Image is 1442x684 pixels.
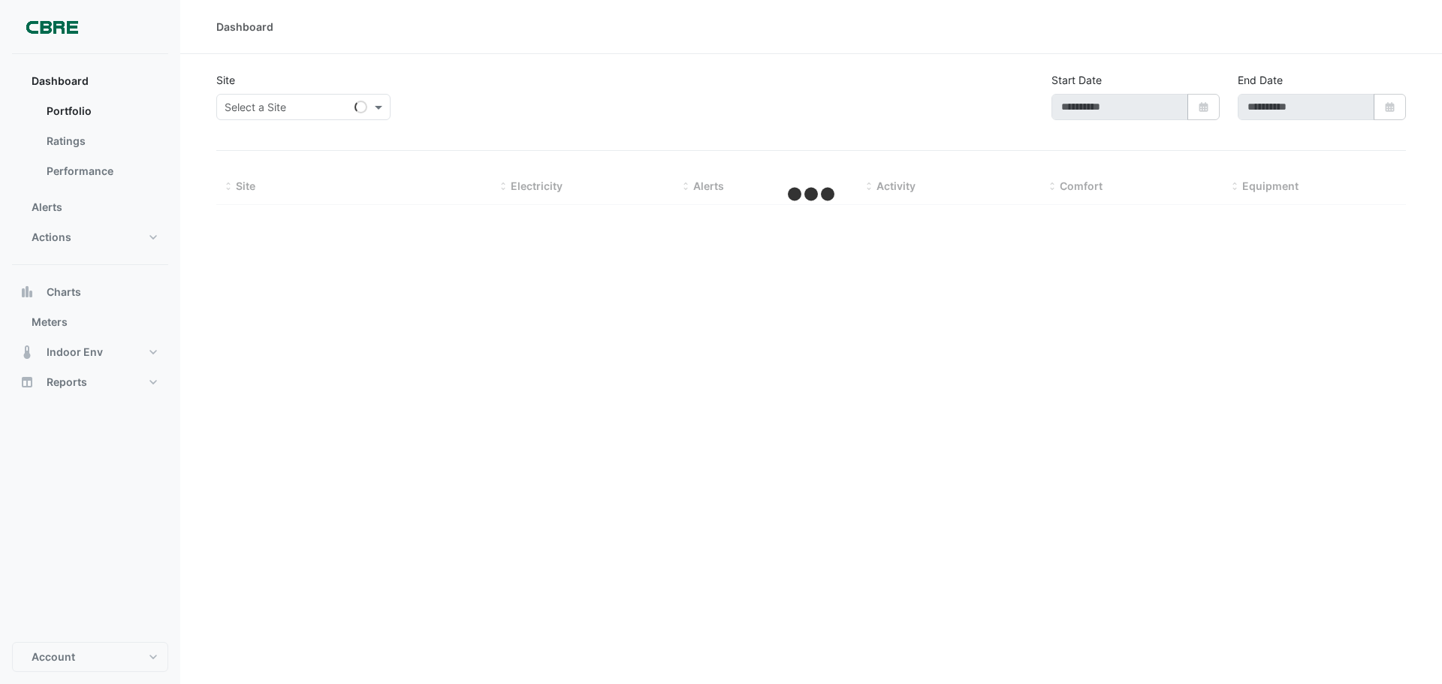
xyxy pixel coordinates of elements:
[511,179,563,192] span: Electricity
[18,12,86,42] img: Company Logo
[12,307,168,337] button: Meters
[1060,179,1103,192] span: Comfort
[47,375,87,390] span: Reports
[1051,72,1102,88] label: Start Date
[35,126,168,156] a: Ratings
[693,179,724,192] span: Alerts
[20,375,35,390] app-icon: Reports
[47,285,81,300] span: Charts
[32,649,75,664] span: Account
[216,19,273,35] div: Dashboard
[35,156,168,186] a: Performance
[12,96,168,192] div: Dashboard
[47,345,103,360] span: Indoor Env
[32,200,62,215] span: Alerts
[12,642,168,672] button: Account
[12,66,168,96] button: Dashboard
[216,72,235,88] label: Site
[12,337,168,367] button: Indoor Env
[12,277,168,307] button: Charts
[1242,179,1299,192] span: Equipment
[876,179,916,192] span: Activity
[32,315,68,330] span: Meters
[12,367,168,397] button: Reports
[20,285,35,300] app-icon: Charts
[32,74,89,89] span: Dashboard
[236,179,255,192] span: Site
[35,96,168,126] a: Portfolio
[20,345,35,360] app-icon: Indoor Env
[1238,72,1283,88] label: End Date
[32,230,71,245] span: Actions
[12,222,168,252] button: Actions
[12,192,168,222] button: Alerts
